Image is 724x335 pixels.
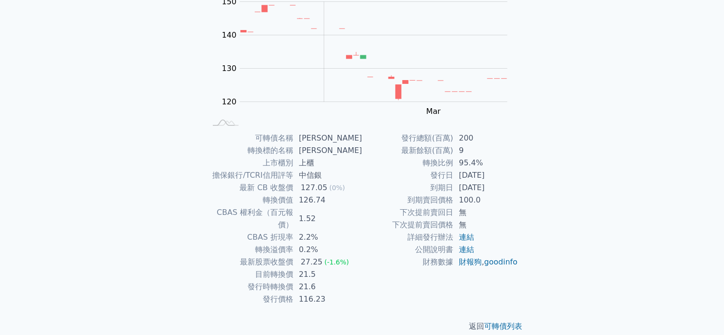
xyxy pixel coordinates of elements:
[293,169,362,182] td: 中信銀
[299,256,325,268] div: 27.25
[362,231,453,244] td: 詳細發行辦法
[293,281,362,293] td: 21.6
[362,144,453,157] td: 最新餘額(百萬)
[293,293,362,305] td: 116.23
[362,182,453,194] td: 到期日
[459,233,474,242] a: 連結
[293,244,362,256] td: 0.2%
[206,132,293,144] td: 可轉債名稱
[484,257,517,266] a: goodinfo
[293,157,362,169] td: 上櫃
[453,157,518,169] td: 95.4%
[426,107,441,116] tspan: Mar
[299,182,329,194] div: 127.05
[206,268,293,281] td: 目前轉換價
[206,206,293,231] td: CBAS 權利金（百元報價）
[293,132,362,144] td: [PERSON_NAME]
[362,219,453,231] td: 下次提前賣回價格
[459,245,474,254] a: 連結
[293,231,362,244] td: 2.2%
[206,182,293,194] td: 最新 CB 收盤價
[293,206,362,231] td: 1.52
[293,194,362,206] td: 126.74
[206,244,293,256] td: 轉換溢價率
[362,194,453,206] td: 到期賣回價格
[453,256,518,268] td: ,
[453,219,518,231] td: 無
[329,184,345,192] span: (0%)
[453,144,518,157] td: 9
[206,231,293,244] td: CBAS 折現率
[195,321,530,332] p: 返回
[206,144,293,157] td: 轉換標的名稱
[484,322,522,331] a: 可轉債列表
[222,97,237,106] tspan: 120
[362,169,453,182] td: 發行日
[206,169,293,182] td: 擔保銀行/TCRI信用評等
[222,64,237,73] tspan: 130
[324,258,349,266] span: (-1.6%)
[293,268,362,281] td: 21.5
[453,194,518,206] td: 100.0
[453,206,518,219] td: 無
[459,257,482,266] a: 財報狗
[362,244,453,256] td: 公開說明書
[206,256,293,268] td: 最新股票收盤價
[676,289,724,335] iframe: Chat Widget
[362,157,453,169] td: 轉換比例
[362,256,453,268] td: 財務數據
[293,144,362,157] td: [PERSON_NAME]
[362,132,453,144] td: 發行總額(百萬)
[206,281,293,293] td: 發行時轉換價
[453,132,518,144] td: 200
[206,293,293,305] td: 發行價格
[222,30,237,40] tspan: 140
[362,206,453,219] td: 下次提前賣回日
[206,157,293,169] td: 上市櫃別
[453,169,518,182] td: [DATE]
[206,194,293,206] td: 轉換價值
[453,182,518,194] td: [DATE]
